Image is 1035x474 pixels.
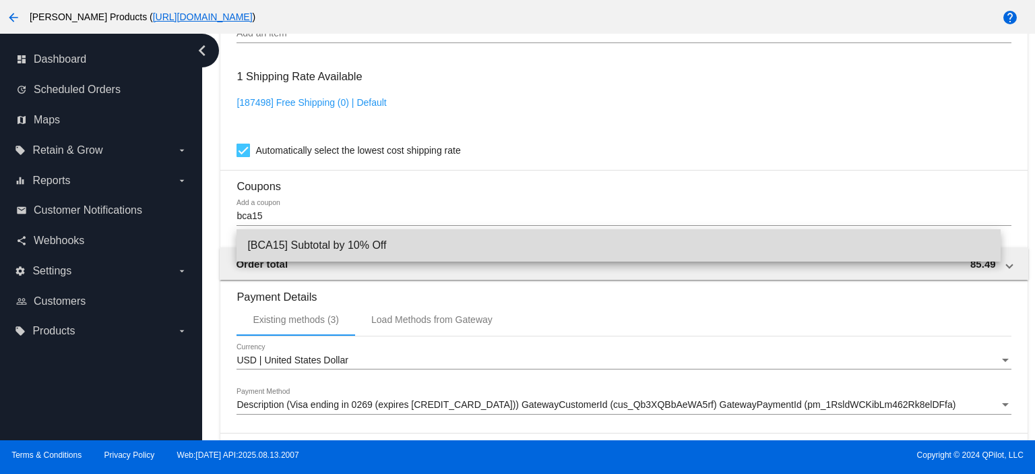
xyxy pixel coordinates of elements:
i: people_outline [16,296,27,307]
div: Load Methods from Gateway [371,314,493,325]
span: Automatically select the lowest cost shipping rate [255,142,460,158]
span: USD | United States Dollar [237,355,348,365]
mat-icon: help [1002,9,1018,26]
input: Add a coupon [237,211,1011,222]
span: [PERSON_NAME] Products ( ) [30,11,255,22]
a: [URL][DOMAIN_NAME] [153,11,253,22]
a: update Scheduled Orders [16,79,187,100]
a: Terms & Conditions [11,450,82,460]
span: [BCA15] Subtotal by 10% Off [247,229,990,262]
span: Description (Visa ending in 0269 (expires [CREDIT_CARD_DATA])) GatewayCustomerId (cus_Qb3XQBbAeWA... [237,399,955,410]
i: map [16,115,27,125]
a: [187498] Free Shipping (0) | Default [237,97,386,108]
span: 85.49 [970,258,996,270]
span: Customer Notifications [34,204,142,216]
i: dashboard [16,54,27,65]
mat-icon: arrow_back [5,9,22,26]
mat-expansion-panel-header: Order total 85.49 [220,247,1028,280]
input: Add an item [237,28,1011,39]
i: equalizer [15,175,26,186]
span: Scheduled Orders [34,84,121,96]
a: map Maps [16,109,187,131]
a: share Webhooks [16,230,187,251]
span: Copyright © 2024 QPilot, LLC [529,450,1024,460]
span: Retain & Grow [32,144,102,156]
span: Order total [236,258,288,270]
span: Maps [34,114,60,126]
a: email Customer Notifications [16,200,187,221]
a: Web:[DATE] API:2025.08.13.2007 [177,450,299,460]
h3: 1 Shipping Rate Available [237,62,362,91]
i: arrow_drop_down [177,326,187,336]
i: arrow_drop_down [177,145,187,156]
mat-select: Currency [237,355,1011,366]
h3: Payment Details [237,280,1011,303]
a: dashboard Dashboard [16,49,187,70]
a: people_outline Customers [16,291,187,312]
h3: Coupons [237,170,1011,193]
span: Settings [32,265,71,277]
i: settings [15,266,26,276]
mat-select: Payment Method [237,400,1011,411]
div: Existing methods (3) [253,314,339,325]
a: Privacy Policy [104,450,155,460]
span: Webhooks [34,235,84,247]
span: Products [32,325,75,337]
i: local_offer [15,145,26,156]
i: arrow_drop_down [177,175,187,186]
span: Reports [32,175,70,187]
span: Dashboard [34,53,86,65]
i: update [16,84,27,95]
i: email [16,205,27,216]
i: chevron_left [191,40,213,61]
i: local_offer [15,326,26,336]
i: arrow_drop_down [177,266,187,276]
span: Customers [34,295,86,307]
i: share [16,235,27,246]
